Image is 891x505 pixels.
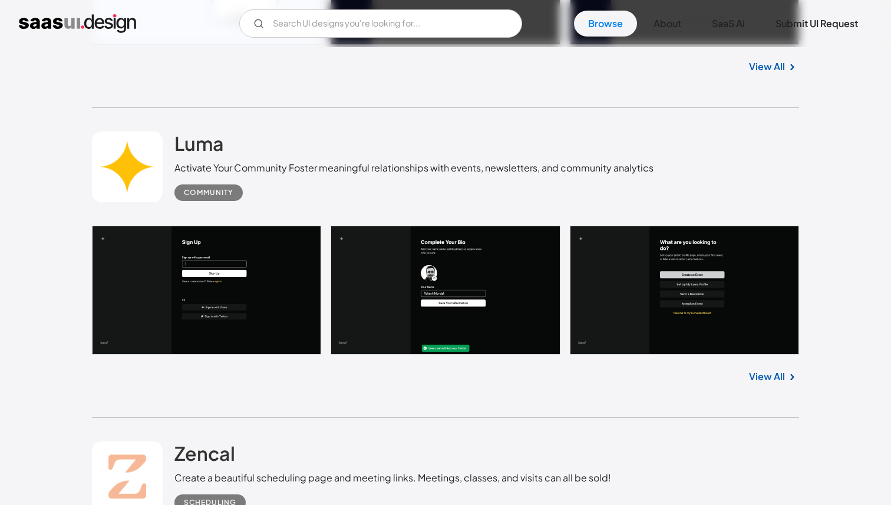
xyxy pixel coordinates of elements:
[574,11,637,37] a: Browse
[174,441,235,465] h2: Zencal
[239,9,522,38] input: Search UI designs you're looking for...
[174,441,235,471] a: Zencal
[639,11,695,37] a: About
[174,471,611,485] div: Create a beautiful scheduling page and meeting links. Meetings, classes, and visits can all be sold!
[761,11,872,37] a: Submit UI Request
[698,11,759,37] a: SaaS Ai
[174,131,224,161] a: Luma
[184,186,233,200] div: Community
[174,131,224,155] h2: Luma
[749,60,785,74] a: View All
[749,369,785,384] a: View All
[239,9,522,38] form: Email Form
[174,161,654,175] div: Activate Your Community Foster meaningful relationships with events, newsletters, and community a...
[19,14,136,33] a: home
